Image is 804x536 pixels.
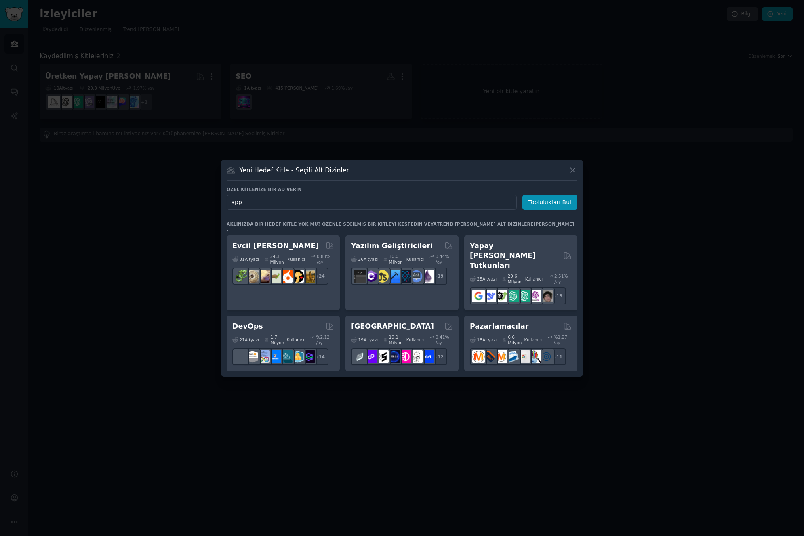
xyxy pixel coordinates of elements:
[406,257,424,262] font: Kullanıcı
[316,335,329,345] font: 2,12 /ay
[280,350,293,363] img: platform mühendisliği
[477,337,482,342] font: 18
[287,337,305,342] font: Kullanıcı
[365,270,377,283] img: csharp
[482,276,497,281] font: Altyazı
[317,254,330,264] font: % /ay
[387,350,400,363] img: web3
[354,350,366,363] img: etfinans
[303,350,315,363] img: Platform Mühendisleri
[437,222,533,226] a: trend [PERSON_NAME] alt dizinlere
[288,257,305,262] font: Kullanıcı
[477,276,482,281] font: 25
[472,290,485,302] img: GoogleGeminiAI
[291,350,304,363] img: aws_cdk
[376,270,389,283] img: javascript öğrenin
[227,222,437,226] font: Aklınızda bir hedef kitle yok mu? Özenle seçilmiş bir kitleyi keşfedin veya
[303,270,315,283] img: köpek ırkı
[556,354,562,359] font: 11
[518,350,530,363] img: Google reklamları
[291,270,304,283] img: Evcil Hayvan Tavsiyesi
[317,254,326,259] font: 0,83
[436,335,445,339] font: 0,41
[235,270,247,283] img: herpetoloji
[387,270,400,283] img: iOSProgramlama
[406,337,424,342] font: Kullanıcı
[240,166,349,174] font: Yeni Hedef Kitle - Seçili Alt Dizinler
[482,337,497,342] font: Altyazı
[554,274,568,284] font: % /ay
[438,354,444,359] font: 12
[232,322,263,330] font: DevOps
[554,274,564,278] font: 2,51
[270,335,284,345] font: 1,7 Milyon
[245,257,259,262] font: Altyazı
[232,242,319,250] font: Evcil [PERSON_NAME]
[529,290,541,302] img: OpenAIDev
[240,337,245,342] font: 21
[484,350,496,363] img: büyük SEO
[436,254,445,259] font: 0,44
[389,335,403,345] font: 19,1 Milyon
[524,337,542,342] font: Kullanıcı
[508,335,522,345] font: 6,6 Milyon
[240,257,245,262] font: 31
[484,290,496,302] img: Derin Arama
[364,257,378,262] font: Altyazı
[354,270,366,283] img: yazılım
[358,257,364,262] font: 26
[528,199,571,205] font: Toplulukları Bul
[269,350,281,363] img: DevOps Bağlantıları
[246,350,259,363] img: AWS_Sertifikalı_Uzmanlar
[269,270,281,283] img: kaplumbağa
[270,254,284,264] font: 24,3 Milyon
[257,350,270,363] img: Docker_DevOps
[472,350,485,363] img: içerik_pazarlaması
[470,322,528,330] font: Pazarlamacılar
[227,195,517,210] input: "Dijital Pazarlamacılar" veya "Sinemaseverler" gibi kısa bir isim seçin
[351,322,434,330] font: [GEOGRAPHIC_DATA]
[319,354,325,359] font: 14
[257,270,270,283] img: leopardgeckolar
[421,350,434,363] img: defi_
[470,242,536,270] font: Yapay [PERSON_NAME] Tutkunları
[280,270,293,283] img: muhabbet kuşu
[556,293,562,298] font: 18
[525,276,543,281] font: Kullanıcı
[554,335,558,339] font: %
[227,187,302,192] font: Özel kitlenize bir ad verin
[495,290,507,302] img: AItoolsKatalog
[522,195,577,210] button: Toplulukları Bul
[358,337,364,342] font: 19
[389,254,403,264] font: 30,0 Milyon
[421,270,434,283] img: iksir
[245,337,259,342] font: Altyazı
[246,270,259,283] img: top pitonu
[540,350,553,363] img: Çevrimiçi Pazarlama
[518,290,530,302] img: chatgpt_prompts_
[399,270,411,283] img: tepkisel doğal
[438,274,444,278] font: 19
[364,337,378,342] font: Altyazı
[436,254,449,264] font: % /ay
[376,350,389,363] img: ethstaker
[506,350,519,363] img: E-posta pazarlaması
[508,274,522,284] font: 20,6 Milyon
[235,350,247,363] img: azuredevops
[316,335,320,339] font: %
[506,290,519,302] img: chatgpt_promptTasarım
[399,350,411,363] img: defiblockchain
[540,290,553,302] img: Yapay Zeka
[529,350,541,363] img: PazarlamaAraştırması
[319,274,325,278] font: 24
[495,350,507,363] img: AskMarketing
[410,270,423,283] img: BilgisayarBilimineSoru Sor
[554,335,567,345] font: 1,27 /ay
[365,350,377,363] img: 0xÇokgen
[410,350,423,363] img: KriptoHaberler
[351,242,433,250] font: Yazılım Geliştiricileri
